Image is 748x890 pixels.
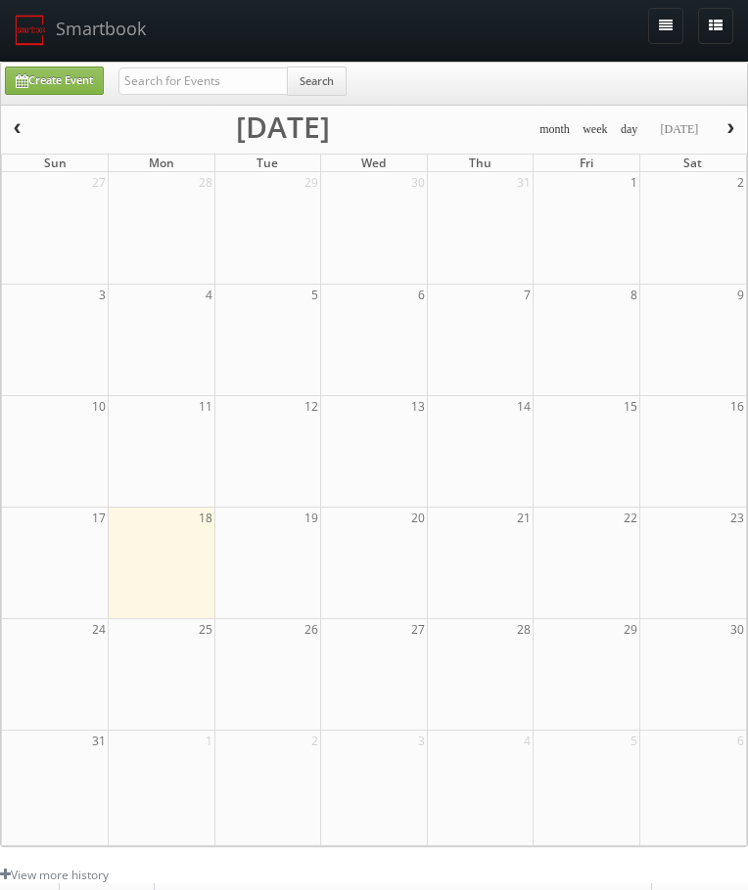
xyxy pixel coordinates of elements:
span: 29 [622,619,639,640]
span: 23 [728,508,746,528]
button: day [614,117,645,142]
span: Sun [44,155,67,171]
input: Search for Events [118,67,288,95]
span: 6 [416,285,427,305]
span: 9 [735,285,746,305]
span: 28 [515,619,533,640]
button: [DATE] [653,117,705,142]
button: week [576,117,615,142]
span: Wed [361,155,386,171]
span: 30 [409,172,427,193]
span: 31 [515,172,533,193]
span: 25 [197,619,214,640]
span: 26 [303,619,320,640]
span: 24 [90,619,108,640]
span: Tue [257,155,278,171]
span: 3 [97,285,108,305]
span: 19 [303,508,320,528]
span: 27 [90,172,108,193]
span: 8 [629,285,639,305]
a: Create Event [5,67,104,95]
span: 4 [204,285,214,305]
span: Fri [580,155,593,171]
span: 1 [629,172,639,193]
span: 4 [522,731,533,751]
span: 5 [309,285,320,305]
span: 16 [728,396,746,417]
span: Mon [149,155,174,171]
span: 2 [735,172,746,193]
span: 28 [197,172,214,193]
span: 3 [416,731,427,751]
span: 7 [522,285,533,305]
span: 6 [735,731,746,751]
span: 27 [409,619,427,640]
span: 13 [409,396,427,417]
button: month [533,117,577,142]
h2: [DATE] [236,117,330,137]
span: 31 [90,731,108,751]
span: 30 [728,619,746,640]
span: 5 [629,731,639,751]
span: 12 [303,396,320,417]
button: Search [287,67,347,96]
img: smartbook-logo.png [15,15,46,46]
span: 11 [197,396,214,417]
span: 21 [515,508,533,528]
span: 2 [309,731,320,751]
span: 14 [515,396,533,417]
span: 18 [197,508,214,528]
span: 15 [622,396,639,417]
span: 10 [90,396,108,417]
span: 17 [90,508,108,528]
span: 1 [204,731,214,751]
span: 20 [409,508,427,528]
span: Thu [469,155,491,171]
span: 29 [303,172,320,193]
span: Sat [683,155,702,171]
span: 22 [622,508,639,528]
